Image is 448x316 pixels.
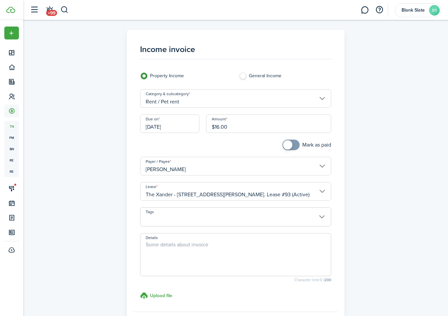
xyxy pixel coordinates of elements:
button: Open resource center [374,4,385,16]
span: Blank Slate [400,8,426,13]
button: Open menu [4,27,19,39]
a: re [4,155,19,166]
a: tn [4,121,19,132]
button: Search [60,4,69,16]
label: General Income [239,73,331,83]
span: +99 [46,10,57,16]
avatar-text: BS [429,5,440,16]
button: Open sidebar [28,4,40,16]
a: Notifications [43,2,56,19]
a: pm [4,132,19,143]
a: re [4,166,19,177]
input: mm/dd/yyyy [140,114,199,133]
label: Property Income [140,73,232,83]
img: TenantCloud [6,7,15,13]
h3: Upload file [150,292,172,299]
h1: Income invoice [140,43,332,59]
small: Character limit: 0 / [140,278,332,282]
a: Messaging [358,2,371,19]
a: bn [4,143,19,155]
b: 200 [324,277,331,283]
